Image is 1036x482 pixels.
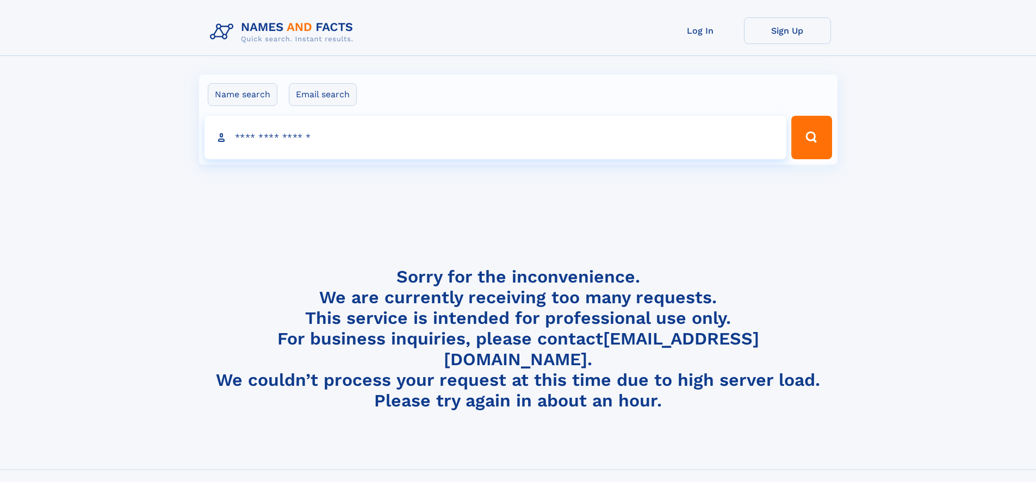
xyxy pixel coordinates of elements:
[791,116,832,159] button: Search Button
[206,266,831,411] h4: Sorry for the inconvenience. We are currently receiving too many requests. This service is intend...
[289,83,357,106] label: Email search
[208,83,277,106] label: Name search
[204,116,787,159] input: search input
[744,17,831,44] a: Sign Up
[206,17,362,47] img: Logo Names and Facts
[657,17,744,44] a: Log In
[444,328,759,370] a: [EMAIL_ADDRESS][DOMAIN_NAME]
